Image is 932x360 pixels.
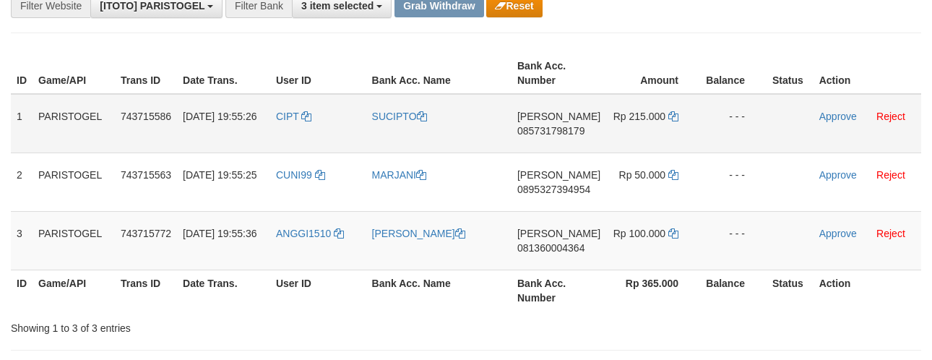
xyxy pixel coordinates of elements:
span: 743715586 [121,111,171,122]
td: - - - [700,211,767,270]
span: 743715772 [121,228,171,239]
span: ANGGI1510 [276,228,331,239]
span: CUNI99 [276,169,312,181]
th: Action [814,270,921,311]
th: Date Trans. [177,53,270,94]
span: Rp 50.000 [619,169,666,181]
span: [DATE] 19:55:26 [183,111,256,122]
span: 743715563 [121,169,171,181]
a: SUCIPTO [372,111,427,122]
td: - - - [700,153,767,211]
span: Copy 085731798179 to clipboard [517,125,584,137]
span: Rp 100.000 [613,228,665,239]
td: 2 [11,153,33,211]
td: PARISTOGEL [33,153,115,211]
th: Trans ID [115,53,177,94]
td: PARISTOGEL [33,94,115,153]
th: Status [767,53,814,94]
a: Copy 100000 to clipboard [668,228,678,239]
a: Copy 215000 to clipboard [668,111,678,122]
td: PARISTOGEL [33,211,115,270]
a: ANGGI1510 [276,228,344,239]
th: Trans ID [115,270,177,311]
a: CIPT [276,111,312,122]
td: - - - [700,94,767,153]
a: Approve [819,169,857,181]
th: Balance [700,270,767,311]
th: Bank Acc. Name [366,53,512,94]
th: Balance [700,53,767,94]
a: Approve [819,111,857,122]
th: Action [814,53,921,94]
th: Bank Acc. Number [512,53,606,94]
span: [PERSON_NAME] [517,111,600,122]
a: Copy 50000 to clipboard [668,169,678,181]
th: User ID [270,270,366,311]
a: Reject [876,169,905,181]
span: CIPT [276,111,299,122]
a: Reject [876,111,905,122]
th: Bank Acc. Name [366,270,512,311]
th: Game/API [33,53,115,94]
th: Rp 365.000 [606,270,700,311]
span: [DATE] 19:55:25 [183,169,256,181]
th: Date Trans. [177,270,270,311]
th: Status [767,270,814,311]
a: MARJANI [372,169,426,181]
a: Reject [876,228,905,239]
a: CUNI99 [276,169,325,181]
th: ID [11,270,33,311]
span: Rp 215.000 [613,111,665,122]
a: Approve [819,228,857,239]
span: [PERSON_NAME] [517,228,600,239]
th: Bank Acc. Number [512,270,606,311]
th: User ID [270,53,366,94]
span: [PERSON_NAME] [517,169,600,181]
th: Game/API [33,270,115,311]
td: 1 [11,94,33,153]
div: Showing 1 to 3 of 3 entries [11,315,378,335]
th: ID [11,53,33,94]
td: 3 [11,211,33,270]
span: [DATE] 19:55:36 [183,228,256,239]
a: [PERSON_NAME] [372,228,465,239]
span: Copy 081360004364 to clipboard [517,242,584,254]
span: Copy 0895327394954 to clipboard [517,184,590,195]
th: Amount [606,53,700,94]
